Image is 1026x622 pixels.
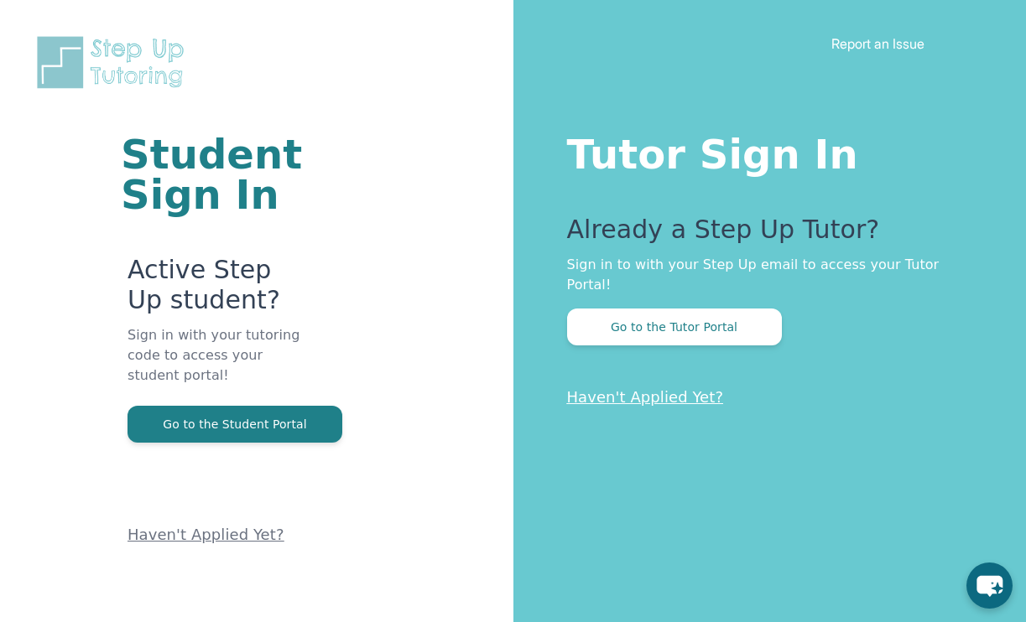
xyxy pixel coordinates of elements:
h1: Student Sign In [121,134,312,215]
a: Report an Issue [831,35,924,52]
a: Go to the Student Portal [128,416,342,432]
p: Already a Step Up Tutor? [567,215,960,255]
p: Active Step Up student? [128,255,312,325]
a: Go to the Tutor Portal [567,319,782,334]
button: Go to the Tutor Portal [567,308,782,345]
button: chat-button [966,562,1013,609]
p: Sign in with your tutoring code to access your student portal! [128,325,312,406]
button: Go to the Student Portal [128,406,342,443]
p: Sign in to with your Step Up email to access your Tutor Portal! [567,255,960,295]
h1: Tutor Sign In [567,127,960,174]
img: Step Up Tutoring horizontal logo [34,34,195,91]
a: Haven't Applied Yet? [128,526,284,543]
a: Haven't Applied Yet? [567,388,724,406]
